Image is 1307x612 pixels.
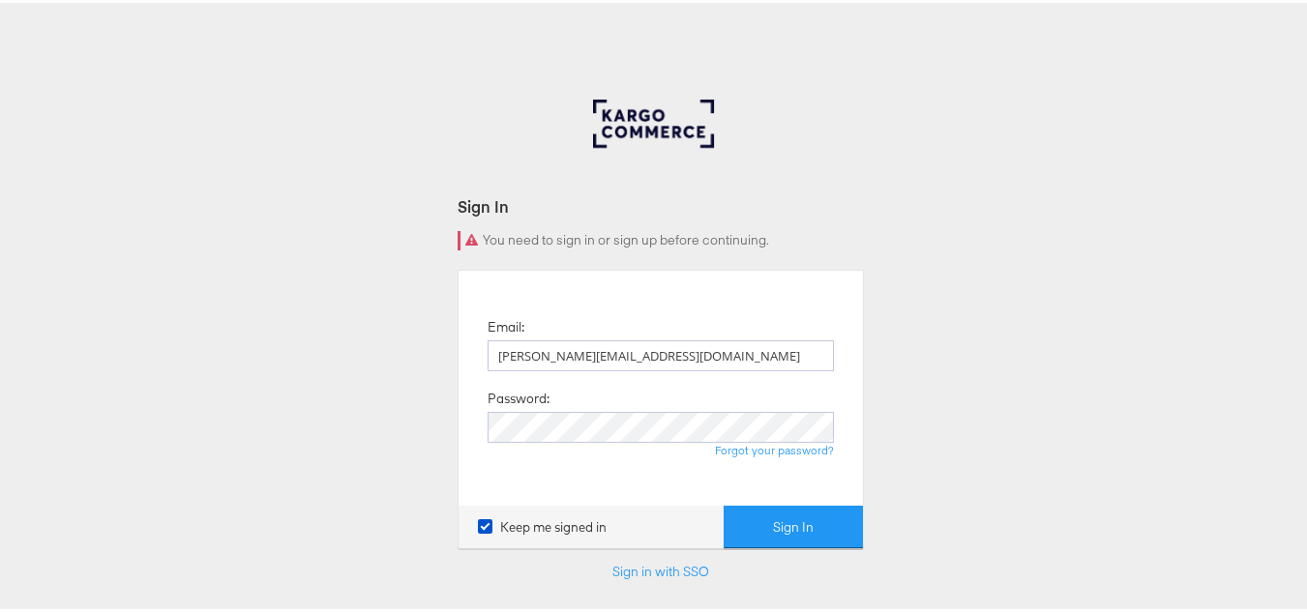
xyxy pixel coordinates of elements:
[715,440,834,454] a: Forgot your password?
[488,337,834,368] input: Email
[724,503,863,546] button: Sign In
[478,515,607,534] label: Keep me signed in
[612,560,709,577] a: Sign in with SSO
[488,387,550,405] label: Password:
[488,315,524,334] label: Email:
[458,228,864,248] div: You need to sign in or sign up before continuing.
[458,192,864,215] div: Sign In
